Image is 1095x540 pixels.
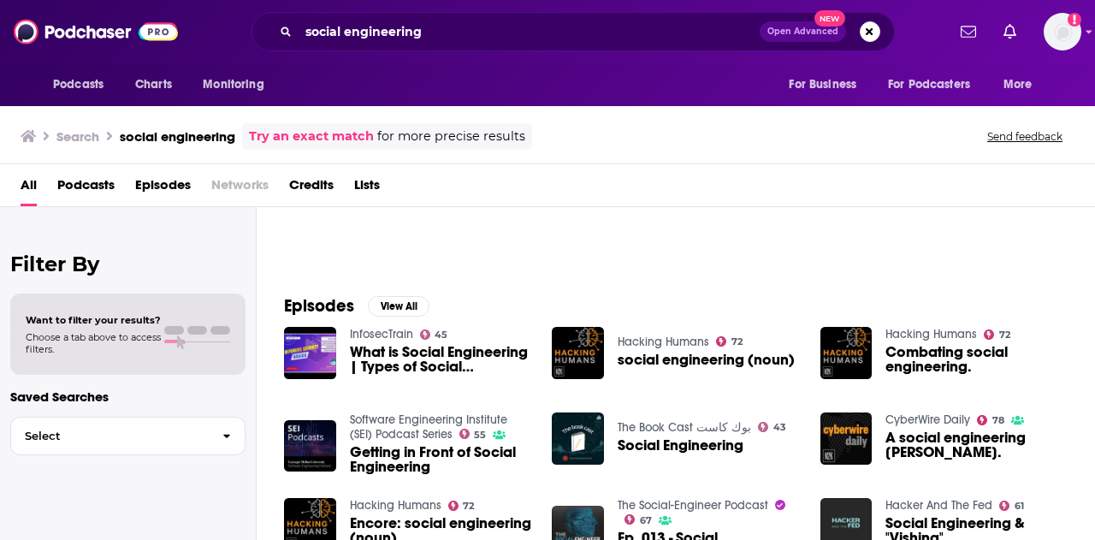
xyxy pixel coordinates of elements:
[999,501,1024,511] a: 61
[820,327,873,379] img: Combating social engineering.
[618,353,795,367] a: social engineering (noun)
[820,412,873,465] img: A social engineering carol.
[618,420,751,435] a: The Book Cast بوك كاست
[10,417,246,455] button: Select
[984,329,1010,340] a: 72
[716,336,743,347] a: 72
[135,73,172,97] span: Charts
[885,430,1068,460] span: A social engineering [PERSON_NAME].
[992,417,1004,424] span: 78
[1068,13,1081,27] svg: Add a profile image
[885,430,1068,460] a: A social engineering carol.
[977,415,1004,425] a: 78
[289,171,334,206] a: Credits
[350,412,507,442] a: Software Engineering Institute (SEI) Podcast Series
[954,17,983,46] a: Show notifications dropdown
[885,327,977,341] a: Hacking Humans
[435,331,447,339] span: 45
[1044,13,1081,50] span: Logged in as gmacdermott
[448,501,475,511] a: 72
[885,498,992,513] a: Hacker And The Fed
[420,329,448,340] a: 45
[1015,502,1024,510] span: 61
[135,171,191,206] a: Episodes
[618,438,743,453] a: Social Engineering
[41,68,126,101] button: open menu
[21,171,37,206] a: All
[26,314,161,326] span: Want to filter your results?
[885,412,970,427] a: CyberWire Daily
[1044,13,1081,50] img: User Profile
[350,327,413,341] a: InfosecTrain
[760,21,846,42] button: Open AdvancedNew
[350,445,532,474] a: Getting in Front of Social Engineering
[350,498,441,513] a: Hacking Humans
[368,296,429,317] button: View All
[463,502,474,510] span: 72
[10,252,246,276] h2: Filter By
[299,18,760,45] input: Search podcasts, credits, & more...
[191,68,286,101] button: open menu
[57,171,115,206] a: Podcasts
[999,331,1010,339] span: 72
[284,295,429,317] a: EpisodesView All
[26,331,161,355] span: Choose a tab above to access filters.
[474,431,486,439] span: 55
[618,498,768,513] a: The Social-Engineer Podcast
[997,17,1023,46] a: Show notifications dropdown
[773,424,786,431] span: 43
[777,68,878,101] button: open menu
[888,73,970,97] span: For Podcasters
[758,422,786,432] a: 43
[284,327,336,379] img: What is Social Engineering | Types of Social Engineering Basics | InfosecTrain
[354,171,380,206] a: Lists
[53,73,104,97] span: Podcasts
[1044,13,1081,50] button: Show profile menu
[252,12,895,51] div: Search podcasts, credits, & more...
[982,129,1068,144] button: Send feedback
[767,27,838,36] span: Open Advanced
[249,127,374,146] a: Try an exact match
[211,171,269,206] span: Networks
[14,15,178,48] img: Podchaser - Follow, Share and Rate Podcasts
[552,327,604,379] img: social engineering (noun)
[1003,73,1033,97] span: More
[789,73,856,97] span: For Business
[624,514,652,525] a: 67
[203,73,263,97] span: Monitoring
[877,68,995,101] button: open menu
[11,430,209,442] span: Select
[731,338,743,346] span: 72
[56,128,99,145] h3: Search
[284,295,354,317] h2: Episodes
[552,412,604,465] img: Social Engineering
[10,389,246,405] p: Saved Searches
[120,128,235,145] h3: social engineering
[885,345,1068,374] a: Combating social engineering.
[814,10,845,27] span: New
[350,345,532,374] a: What is Social Engineering | Types of Social Engineering Basics | InfosecTrain
[991,68,1054,101] button: open menu
[377,127,525,146] span: for more precise results
[640,517,652,525] span: 67
[618,335,709,349] a: Hacking Humans
[124,68,182,101] a: Charts
[284,420,336,472] img: Getting in Front of Social Engineering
